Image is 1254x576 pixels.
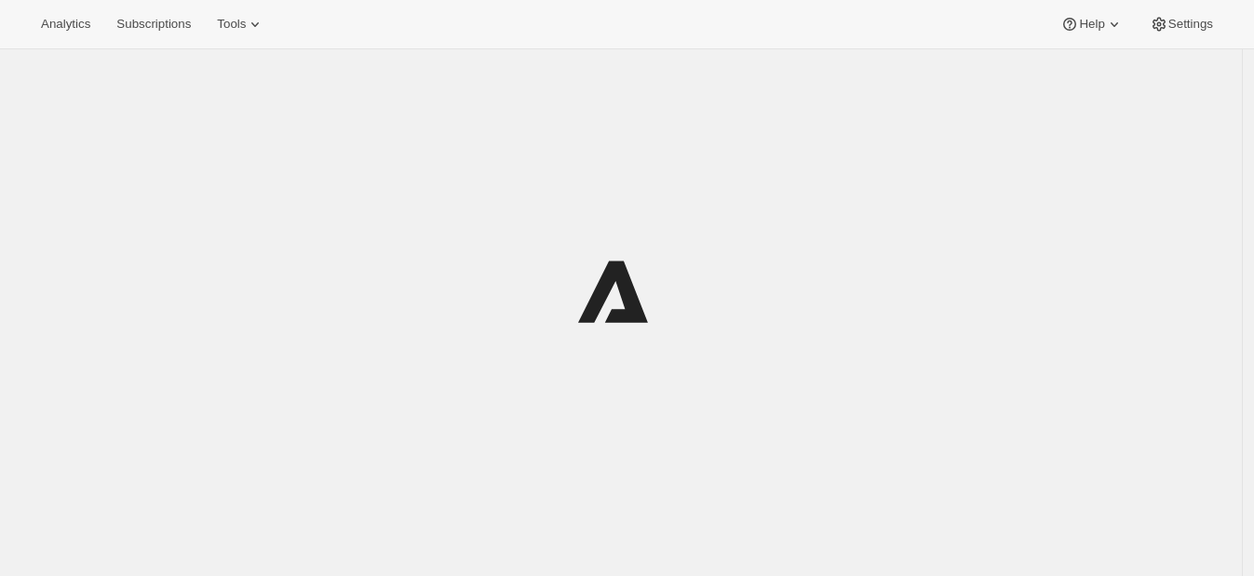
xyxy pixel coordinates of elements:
[1049,11,1134,37] button: Help
[41,17,90,32] span: Analytics
[105,11,202,37] button: Subscriptions
[1168,17,1213,32] span: Settings
[1079,17,1104,32] span: Help
[1139,11,1224,37] button: Settings
[206,11,276,37] button: Tools
[30,11,101,37] button: Analytics
[217,17,246,32] span: Tools
[116,17,191,32] span: Subscriptions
